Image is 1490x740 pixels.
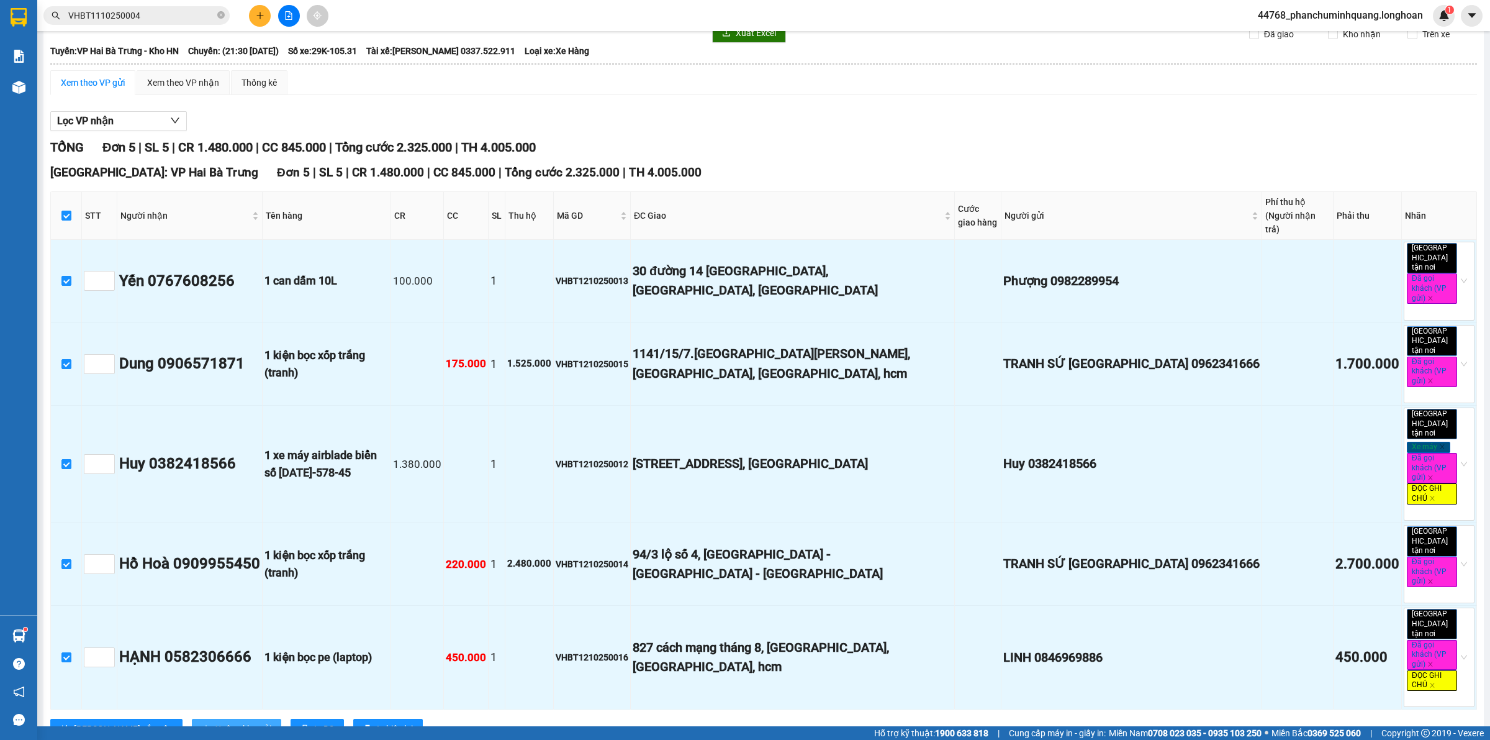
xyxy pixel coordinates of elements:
span: close-circle [217,10,225,22]
div: 1 [490,355,503,373]
div: TRANH SỨ [GEOGRAPHIC_DATA] 0962341666 [1003,554,1260,573]
span: [GEOGRAPHIC_DATA] tận nơi [1407,609,1457,639]
span: TỔNG [50,140,84,155]
span: Trên xe [1417,27,1455,41]
td: VHBT1210250012 [554,406,631,523]
span: printer [363,724,372,734]
span: Loại xe: Xe Hàng [525,44,589,58]
span: CC 845.000 [262,140,326,155]
span: ⚪️ [1265,731,1268,736]
span: Tổng cước 2.325.000 [335,140,452,155]
strong: 1900 633 818 [935,728,988,738]
span: | [256,140,259,155]
span: Người gửi [1005,209,1249,222]
span: aim [313,11,322,20]
span: Lọc VP nhận [57,113,114,129]
div: 1 can dấm 10L [264,272,389,290]
span: SL 5 [319,165,343,180]
span: | [313,165,316,180]
div: TRANH SỨ [GEOGRAPHIC_DATA] 0962341666 [1003,354,1260,373]
sup: 1 [24,628,27,631]
div: 2.480.000 [507,557,551,572]
span: | [998,726,1000,740]
span: close [1427,295,1434,301]
button: downloadXuống kho gửi [192,719,281,739]
span: In biên lai [377,722,413,736]
td: VHBT1210250013 [554,240,631,322]
span: Đã gọi khách (VP gửi) [1407,273,1457,304]
strong: 0708 023 035 - 0935 103 250 [1148,728,1262,738]
th: CR [391,192,444,240]
div: 1141/15/7.[GEOGRAPHIC_DATA][PERSON_NAME], [GEOGRAPHIC_DATA], [GEOGRAPHIC_DATA], hcm [633,344,952,383]
td: VHBT1210250016 [554,606,631,710]
div: Xem theo VP nhận [147,76,219,89]
th: STT [82,192,117,240]
th: Thu hộ [505,192,554,240]
span: | [1370,726,1372,740]
span: close [1427,661,1434,667]
th: Cước giao hàng [955,192,1001,240]
span: Tài xế: [PERSON_NAME] 0337.522.911 [366,44,515,58]
button: printerIn DS [291,719,344,739]
span: close [1437,631,1443,637]
div: 1 kiện bọc pe (laptop) [264,649,389,666]
div: Hồ Hoà 0909955450 [119,552,260,576]
div: VHBT1210250014 [556,557,628,571]
span: | [623,165,626,180]
button: sort-ascending[PERSON_NAME] sắp xếp [50,719,183,739]
span: Đơn 5 [102,140,135,155]
div: 450.000 [1335,647,1399,669]
strong: 0369 525 060 [1307,728,1361,738]
button: file-add [278,5,300,27]
div: 1 xe máy airblade biển số [DATE]-578-45 [264,447,389,482]
span: caret-down [1466,10,1478,21]
span: close [1427,578,1434,585]
div: 450.000 [446,649,486,666]
div: VHBT1210250015 [556,357,628,371]
span: TH 4.005.000 [461,140,536,155]
div: 100.000 [393,273,441,290]
span: printer [300,724,309,734]
span: [GEOGRAPHIC_DATA] tận nơi [1407,526,1457,557]
span: [GEOGRAPHIC_DATA]: VP Hai Bà Trưng [50,165,258,180]
span: Chuyến: (21:30 [DATE]) [188,44,279,58]
span: close [1427,378,1434,384]
span: close [1437,347,1443,354]
div: Huy 0382418566 [119,452,260,476]
span: close [1427,475,1434,481]
span: Xuống kho gửi [215,722,271,736]
span: Mã GD [557,209,618,222]
span: | [329,140,332,155]
th: Tên hàng [263,192,391,240]
span: 44768_phanchuminhquang.longhoan [1248,7,1433,23]
div: HẠNH 0582306666 [119,646,260,669]
span: [GEOGRAPHIC_DATA] tận nơi [1407,243,1457,273]
div: Phượng 0982289954 [1003,272,1260,291]
span: Xe máy [1407,442,1450,453]
span: Đã gọi khách (VP gửi) [1407,357,1457,387]
span: | [172,140,175,155]
span: file-add [284,11,293,20]
span: close [1429,495,1435,501]
span: close [1437,547,1443,554]
div: VHBT1210250013 [556,274,628,288]
span: ĐỌC GHI CHÚ [1407,483,1457,504]
span: Người nhận [120,209,250,222]
th: Phí thu hộ (Người nhận trả) [1262,192,1334,240]
th: SL [489,192,505,240]
span: close [1439,444,1445,450]
span: sort-ascending [60,724,69,734]
td: VHBT1210250015 [554,323,631,406]
span: ĐC Giao [634,209,942,222]
div: VHBT1210250016 [556,651,628,664]
div: 827 cách mạng tháng 8, [GEOGRAPHIC_DATA], [GEOGRAPHIC_DATA], hcm [633,638,952,677]
span: Miền Nam [1109,726,1262,740]
div: 1 [490,272,503,290]
span: plus [256,11,264,20]
div: Thống kê [242,76,277,89]
span: Đã gọi khách (VP gửi) [1407,557,1457,587]
span: Cung cấp máy in - giấy in: [1009,726,1106,740]
span: close [1437,430,1443,436]
span: Đã gọi khách (VP gửi) [1407,453,1457,483]
div: 30 đường 14 [GEOGRAPHIC_DATA], [GEOGRAPHIC_DATA], [GEOGRAPHIC_DATA] [633,262,952,301]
